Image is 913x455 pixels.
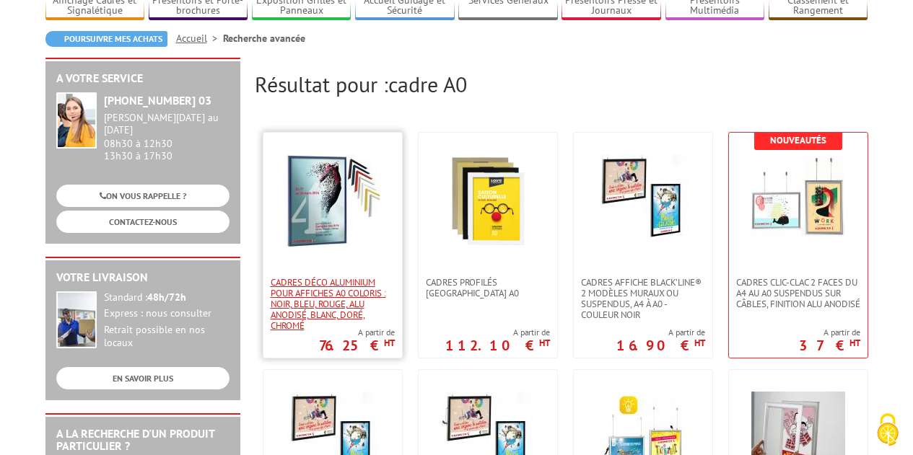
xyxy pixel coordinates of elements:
span: Cadres Profilés [GEOGRAPHIC_DATA] A0 [426,277,550,299]
sup: HT [539,337,550,349]
strong: [PHONE_NUMBER] 03 [104,93,211,107]
h2: A votre service [56,72,230,85]
span: A partir de [616,327,705,338]
img: Cadres Clic-Clac 2 faces du A4 au A0 suspendus sur câbles, finition alu anodisé [751,154,845,248]
a: Cadres affiche Black’Line® 2 modèles muraux ou suspendus, A4 à A0 - couleur noir [574,277,712,320]
p: 112.10 € [445,341,550,350]
a: Cadres Profilés [GEOGRAPHIC_DATA] A0 [419,277,557,299]
span: Cadres Clic-Clac 2 faces du A4 au A0 suspendus sur câbles, finition alu anodisé [736,277,860,309]
span: Cadres déco aluminium pour affiches A0 Coloris : Noir, bleu, rouge, alu anodisé, blanc, doré, chromé [271,277,395,331]
a: ON VOUS RAPPELLE ? [56,185,230,207]
div: Retrait possible en nos locaux [104,324,230,350]
sup: HT [849,337,860,349]
strong: 48h/72h [147,291,186,304]
span: Cadres affiche Black’Line® 2 modèles muraux ou suspendus, A4 à A0 - couleur noir [581,277,705,320]
div: 08h30 à 12h30 13h30 à 17h30 [104,112,230,162]
img: Cadres affiche Black’Line® 2 modèles muraux ou suspendus, A4 à A0 - couleur noir [596,154,690,248]
p: 16.90 € [616,341,705,350]
img: Cadres Profilés Bois Déco A0 [441,154,535,248]
div: Standard : [104,291,230,304]
p: 37 € [799,341,860,350]
a: Cadres Clic-Clac 2 faces du A4 au A0 suspendus sur câbles, finition alu anodisé [729,277,868,309]
b: Nouveautés [770,134,826,146]
a: Cadres déco aluminium pour affiches A0 Coloris : Noir, bleu, rouge, alu anodisé, blanc, doré, chromé [263,277,402,331]
sup: HT [694,337,705,349]
img: Cookies (fenêtre modale) [870,412,906,448]
a: Accueil [176,32,223,45]
h2: Votre livraison [56,271,230,284]
sup: HT [384,337,395,349]
p: 76.25 € [319,341,395,350]
span: A partir de [319,327,395,338]
div: Express : nous consulter [104,307,230,320]
button: Cookies (fenêtre modale) [862,406,913,455]
img: widget-service.jpg [56,92,97,149]
img: Cadres déco aluminium pour affiches A0 Coloris : Noir, bleu, rouge, alu anodisé, blanc, doré, chromé [286,154,380,248]
a: CONTACTEZ-NOUS [56,211,230,233]
h2: Résultat pour : [255,72,868,96]
span: cadre A0 [388,70,467,98]
span: A partir de [799,327,860,338]
a: EN SAVOIR PLUS [56,367,230,389]
div: [PERSON_NAME][DATE] au [DATE] [104,112,230,136]
img: widget-livraison.jpg [56,291,97,348]
span: A partir de [445,327,550,338]
h2: A la recherche d'un produit particulier ? [56,428,230,453]
a: Poursuivre mes achats [45,31,167,47]
li: Recherche avancée [223,31,305,45]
